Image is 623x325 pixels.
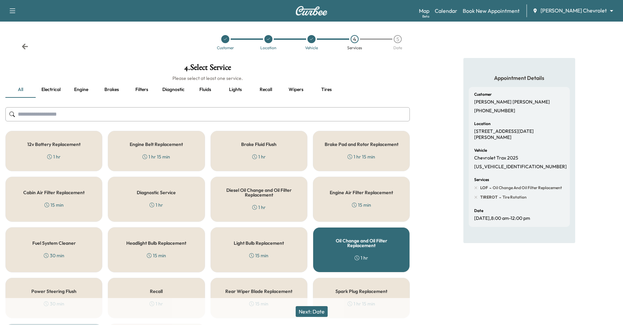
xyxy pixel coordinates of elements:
[422,14,429,19] div: Beta
[474,215,530,221] p: [DATE] , 8:00 am - 12:00 pm
[157,82,190,98] button: Diagnostic
[347,46,362,50] div: Services
[225,289,292,294] h5: Rear Wiper Blade Replacement
[96,82,127,98] button: Brakes
[234,241,284,245] h5: Light Bulb Replacement
[324,238,399,248] h5: Oil Change and Oil Filter Replacement
[330,190,393,195] h5: Engine Air Filter Replacement
[27,142,80,147] h5: 12v Battery Replacement
[150,202,163,208] div: 1 hr
[463,7,520,15] a: Book New Appointment
[305,46,318,50] div: Vehicle
[36,82,66,98] button: Electrical
[47,153,61,160] div: 1 hr
[469,74,570,82] h5: Appointment Details
[419,7,429,15] a: MapBeta
[474,178,489,182] h6: Services
[44,252,64,259] div: 30 min
[147,252,166,259] div: 15 min
[22,43,28,50] div: Back
[351,35,359,43] div: 4
[249,252,268,259] div: 15 min
[480,195,498,200] span: TIREROT
[241,142,276,147] h5: Brake Fluid Flush
[5,75,410,82] h6: Please select at least one service.
[474,148,487,152] h6: Vehicle
[393,46,402,50] div: Date
[480,185,488,190] span: LOF
[220,82,251,98] button: Lights
[295,6,328,16] img: Curbee Logo
[474,92,492,96] h6: Customer
[5,82,410,98] div: basic tabs example
[32,241,76,245] h5: Fuel System Cleaner
[435,7,457,15] a: Calendar
[260,46,276,50] div: Location
[127,82,157,98] button: Filters
[66,82,96,98] button: Engine
[394,35,402,43] div: 5
[474,108,515,114] p: [PHONE_NUMBER]
[142,153,170,160] div: 1 hr 15 min
[44,202,64,208] div: 15 min
[190,82,220,98] button: Fluids
[488,184,491,191] span: -
[23,190,85,195] h5: Cabin Air Filter Replacement
[474,128,564,140] p: [STREET_ADDRESS][DATE][PERSON_NAME]
[474,209,483,213] h6: Date
[348,153,375,160] div: 1 hr 15 min
[252,204,266,211] div: 1 hr
[222,188,296,197] h5: Diesel Oil Change and Oil Filter Replacement
[137,190,176,195] h5: Diagnostic Service
[474,122,491,126] h6: Location
[296,306,328,317] button: Next: Date
[217,46,234,50] div: Customer
[498,194,501,201] span: -
[335,289,387,294] h5: Spark Plug Replacement
[474,99,550,105] p: [PERSON_NAME] [PERSON_NAME]
[126,241,186,245] h5: Headlight Bulb Replacement
[355,255,368,261] div: 1 hr
[5,63,410,75] h1: 4 . Select Service
[501,195,527,200] span: Tire Rotation
[150,289,163,294] h5: Recall
[130,142,183,147] h5: Engine Belt Replacement
[474,164,567,170] p: [US_VEHICLE_IDENTIFICATION_NUMBER]
[251,82,281,98] button: Recall
[325,142,398,147] h5: Brake Pad and Rotor Replacement
[281,82,311,98] button: Wipers
[540,7,607,14] span: [PERSON_NAME] Chevrolet
[491,185,562,190] span: Oil Change and Oil Filter Replacement
[5,82,36,98] button: all
[311,82,341,98] button: Tires
[252,153,266,160] div: 1 hr
[352,202,371,208] div: 15 min
[474,155,518,161] p: Chevrolet Trax 2025
[31,289,76,294] h5: Power Steering Flush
